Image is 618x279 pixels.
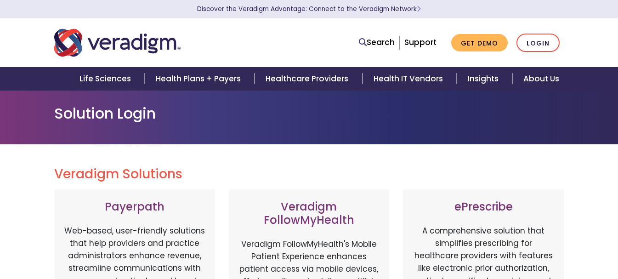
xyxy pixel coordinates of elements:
[451,34,508,52] a: Get Demo
[417,5,421,13] span: Learn More
[255,67,362,91] a: Healthcare Providers
[363,67,457,91] a: Health IT Vendors
[68,67,145,91] a: Life Sciences
[516,34,560,52] a: Login
[457,67,512,91] a: Insights
[54,28,181,58] img: Veradigm logo
[404,37,437,48] a: Support
[412,200,555,214] h3: ePrescribe
[63,200,206,214] h3: Payerpath
[54,166,564,182] h2: Veradigm Solutions
[54,105,564,122] h1: Solution Login
[359,36,395,49] a: Search
[197,5,421,13] a: Discover the Veradigm Advantage: Connect to the Veradigm NetworkLearn More
[145,67,255,91] a: Health Plans + Payers
[238,200,380,227] h3: Veradigm FollowMyHealth
[512,67,570,91] a: About Us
